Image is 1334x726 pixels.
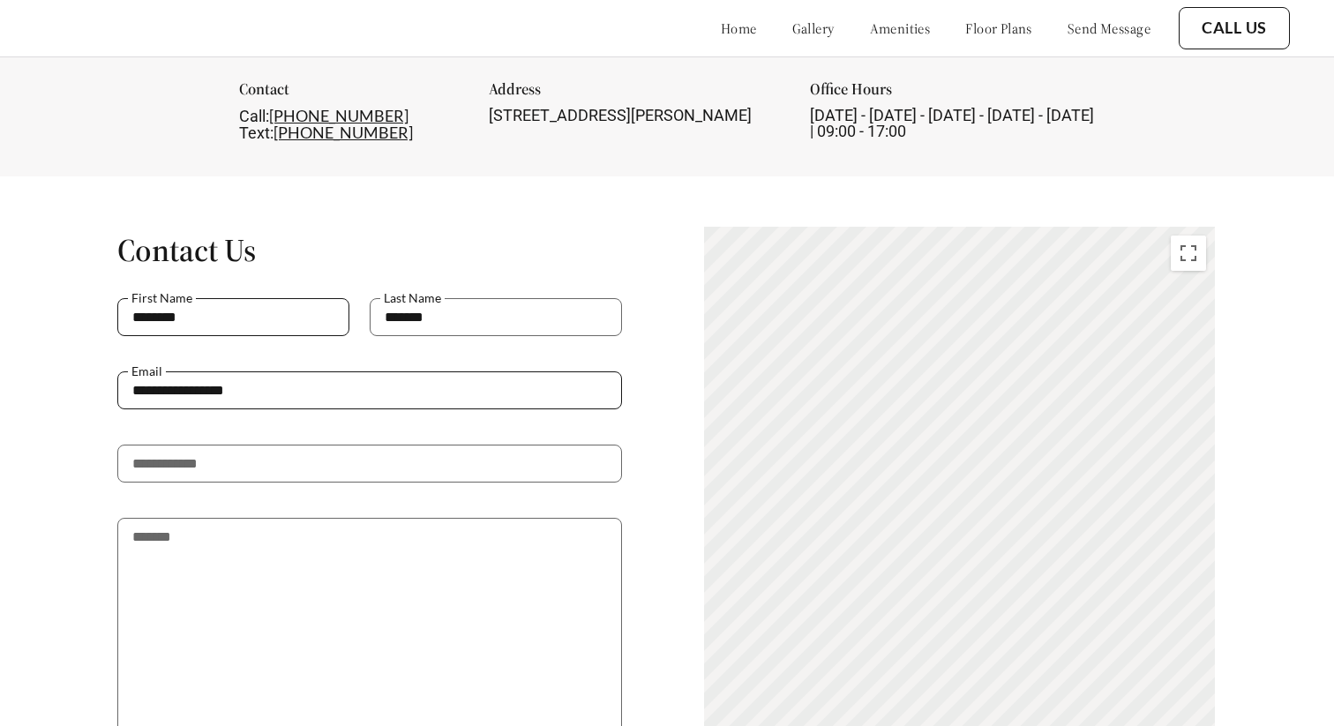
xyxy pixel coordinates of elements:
div: Office Hours [810,81,1095,108]
a: home [721,19,757,37]
span: Call: [239,107,269,125]
button: Call Us [1179,7,1290,49]
span: Text: [239,123,274,142]
a: floor plans [965,19,1032,37]
a: Call Us [1202,19,1267,38]
div: [STREET_ADDRESS][PERSON_NAME] [489,108,774,123]
div: Contact [239,81,453,108]
a: send message [1068,19,1150,37]
a: gallery [792,19,835,37]
button: Toggle fullscreen view [1171,236,1206,271]
h1: Contact Us [117,230,622,270]
a: amenities [870,19,931,37]
a: [PHONE_NUMBER] [269,106,408,125]
a: [PHONE_NUMBER] [274,123,413,142]
div: [DATE] - [DATE] - [DATE] - [DATE] - [DATE] | 09:00 - 17:00 [810,108,1095,139]
div: Address [489,81,774,108]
